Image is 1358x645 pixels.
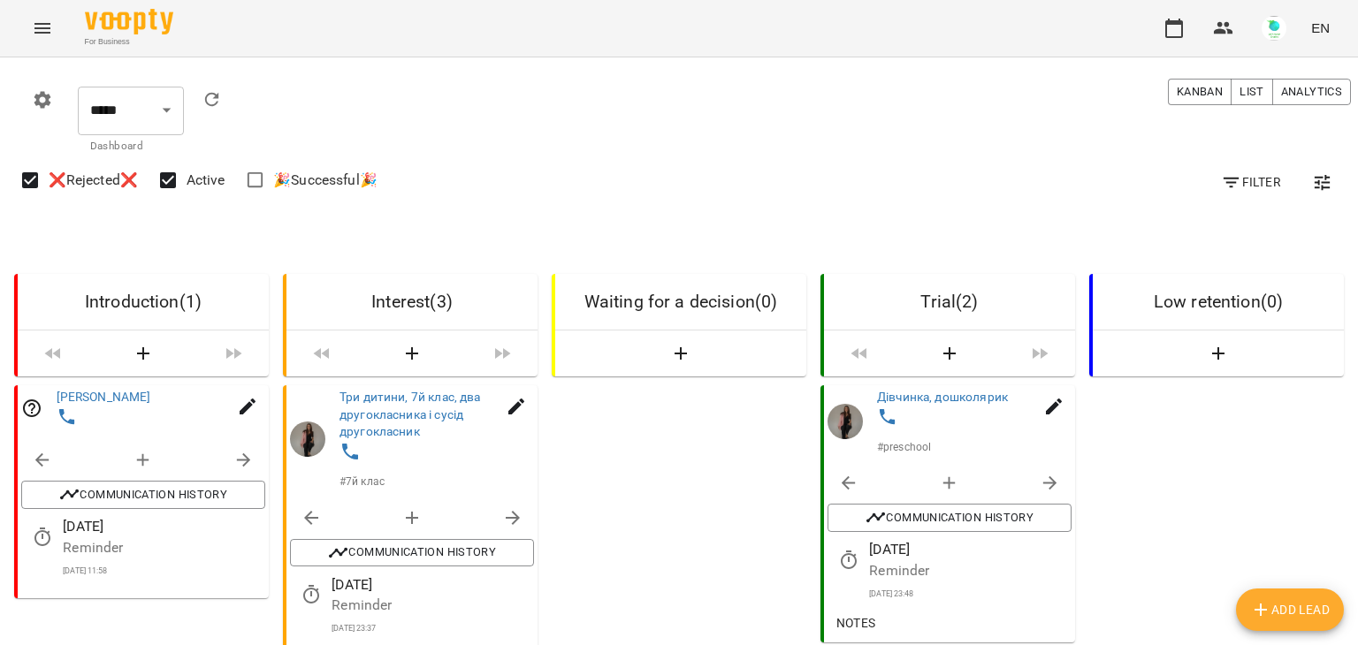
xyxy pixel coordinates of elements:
[869,588,1072,600] p: [DATE] 23:48
[877,439,931,455] p: # preschool
[836,507,1063,528] span: Communication History
[30,484,256,505] span: Communication History
[63,565,265,577] p: [DATE] 11:58
[1011,338,1068,369] span: Move leads from the column
[1221,171,1280,193] span: Filter
[869,539,1072,560] p: [DATE]
[569,288,792,315] h6: Waiting for a decision ( 0 )
[562,338,799,369] button: Add Lead
[299,543,525,564] span: Communication History
[831,338,888,369] span: Move leads from the column
[49,170,138,191] span: ❌Rejected❌
[835,612,877,634] span: Notes
[63,516,265,537] p: [DATE]
[290,539,534,567] button: Communication History
[88,338,198,369] button: Add Lead
[57,390,151,404] a: [PERSON_NAME]
[21,398,42,419] svg: Responsible employee is not set
[1262,16,1286,41] img: bbf80086e43e73aae20379482598e1e8.jpg
[339,390,481,438] a: Три дитини, 7й клас, два другокласника і сусід другокласник
[474,338,530,369] span: Move leads from the column
[1281,82,1342,102] span: Analytics
[339,474,385,489] p: # 7й клас
[828,404,863,439] img: Юлія Нікітюк
[332,595,534,616] p: Reminder
[1311,19,1330,37] span: EN
[32,288,255,315] h6: Introduction ( 1 )
[63,537,265,558] p: Reminder
[301,288,523,315] h6: Interest ( 3 )
[85,36,173,48] span: For Business
[332,573,534,595] p: [DATE]
[1250,599,1330,620] span: Add Lead
[1272,79,1351,105] button: Analytics
[1214,166,1287,198] button: Filter
[1107,288,1330,315] h6: Low retention ( 0 )
[357,338,467,369] button: Add Lead
[838,288,1061,315] h6: Trial ( 2 )
[1240,82,1263,102] span: List
[21,7,64,49] button: Menu
[877,390,1008,404] a: Дівчинка, дошколярик
[90,138,172,156] p: Dashboard
[895,338,1004,369] button: Add Lead
[187,170,225,191] span: Active
[869,560,1072,581] p: Reminder
[828,607,884,639] button: Notes
[828,504,1072,532] button: Communication History
[21,481,265,509] button: Communication History
[25,338,81,369] span: Move leads from the column
[1177,82,1223,102] span: Kanban
[332,623,534,635] p: [DATE] 23:37
[1100,338,1337,369] button: Add Lead
[1231,79,1272,105] button: List
[85,9,173,34] img: Voopty Logo
[290,421,325,457] img: Юлія Нікітюк
[205,338,262,369] span: Move leads from the column
[294,338,350,369] span: Move leads from the column
[1236,588,1344,631] button: Add Lead
[273,170,378,191] span: 🎉Successful🎉
[1168,79,1232,105] button: Kanban
[1304,11,1337,44] button: EN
